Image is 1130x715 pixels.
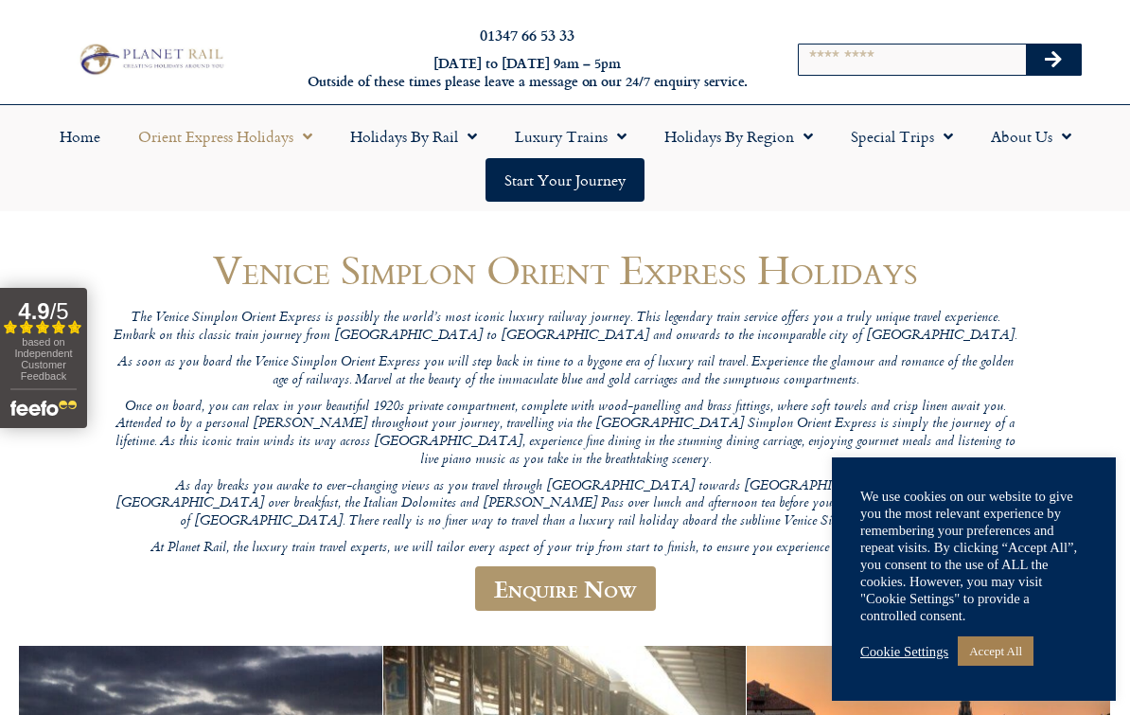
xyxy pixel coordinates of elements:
[480,24,574,45] a: 01347 66 53 33
[111,478,1019,531] p: As day breaks you awake to ever-changing views as you travel through [GEOGRAPHIC_DATA] towards [G...
[331,115,496,158] a: Holidays by Rail
[496,115,645,158] a: Luxury Trains
[832,115,972,158] a: Special Trips
[111,354,1019,389] p: As soon as you board the Venice Simplon Orient Express you will step back in time to a bygone era...
[486,158,644,202] a: Start your Journey
[111,247,1019,292] h1: Venice Simplon Orient Express Holidays
[9,115,1121,202] nav: Menu
[958,636,1033,666] a: Accept All
[111,399,1019,470] p: Once on board, you can relax in your beautiful 1920s private compartment, complete with wood-pane...
[111,540,1019,558] p: At Planet Rail, the luxury train travel experts, we will tailor every aspect of your trip from st...
[972,115,1090,158] a: About Us
[41,115,119,158] a: Home
[1026,45,1081,75] button: Search
[475,566,656,611] a: Enquire Now
[306,55,749,90] h6: [DATE] to [DATE] 9am – 5pm Outside of these times please leave a message on our 24/7 enquiry serv...
[74,41,227,79] img: Planet Rail Train Holidays Logo
[645,115,832,158] a: Holidays by Region
[860,488,1087,624] div: We use cookies on our website to give you the most relevant experience by remembering your prefer...
[860,643,948,660] a: Cookie Settings
[111,310,1019,345] p: The Venice Simplon Orient Express is possibly the world’s most iconic luxury railway journey. Thi...
[119,115,331,158] a: Orient Express Holidays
